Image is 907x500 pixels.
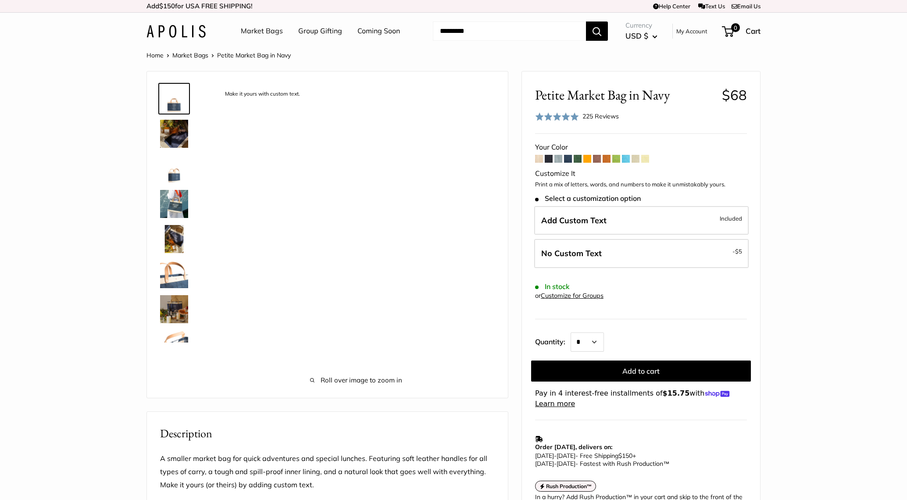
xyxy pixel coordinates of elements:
a: Home [146,51,164,59]
span: Petite Market Bag in Navy [535,87,715,103]
img: Petite Market Bag in Navy [160,155,188,183]
a: 0 Cart [723,24,761,38]
a: Petite Market Bag in Navy [158,118,190,150]
a: My Account [676,26,707,36]
img: Petite Market Bag in Navy [160,190,188,218]
span: Included [720,213,742,224]
strong: Rush Production™ [546,483,592,489]
span: No Custom Text [541,248,602,258]
button: Add to cart [531,361,751,382]
img: Apolis [146,25,206,38]
span: Add Custom Text [541,215,607,225]
button: Search [586,21,608,41]
span: USD $ [625,31,648,40]
img: Petite Market Bag in Navy [160,120,188,148]
span: $150 [159,2,175,10]
h2: Description [160,425,495,442]
nav: Breadcrumb [146,50,291,61]
div: Make it yours with custom text. [221,88,304,100]
span: - Fastest with Rush Production™ [535,460,669,468]
p: Print a mix of letters, words, and numbers to make it unmistakably yours. [535,180,747,189]
img: Petite Market Bag in Navy [160,225,188,253]
a: Petite Market Bag in Navy [158,188,190,220]
a: description_Super soft and durable leather handles. [158,258,190,290]
span: In stock [535,282,570,291]
img: Petite Market Bag in Navy [160,295,188,323]
a: Petite Market Bag in Navy [158,223,190,255]
a: Market Bags [241,25,283,38]
span: [DATE] [535,460,554,468]
span: $5 [735,248,742,255]
span: [DATE] [557,460,575,468]
a: Text Us [698,3,725,10]
button: USD $ [625,29,657,43]
span: Cart [746,26,761,36]
strong: Order [DATE], delivers on: [535,443,612,451]
label: Quantity: [535,330,571,352]
a: Petite Market Bag in Navy [158,293,190,325]
span: Currency [625,19,657,32]
a: Group Gifting [298,25,342,38]
a: Customize for Groups [541,292,603,300]
a: Market Bags [172,51,208,59]
span: Petite Market Bag in Navy [217,51,291,59]
a: description_Make it yours with custom text. [158,83,190,114]
span: Roll over image to zoom in [217,374,495,386]
a: description_Inner pocket good for daily drivers. [158,329,190,360]
span: - [554,452,557,460]
p: A smaller market bag for quick adventures and special lunches. Featuring soft leather handles for... [160,452,495,492]
a: Petite Market Bag in Navy [158,153,190,185]
a: Email Us [732,3,761,10]
label: Leave Blank [534,239,749,268]
a: Help Center [653,3,690,10]
img: description_Inner pocket good for daily drivers. [160,330,188,358]
input: Search... [433,21,586,41]
span: $150 [618,452,632,460]
span: 0 [731,23,740,32]
img: description_Make it yours with custom text. [160,85,188,113]
p: - Free Shipping + [535,452,743,468]
div: Your Color [535,141,747,154]
span: - [554,460,557,468]
div: or [535,290,603,302]
a: Coming Soon [357,25,400,38]
span: - [732,246,742,257]
span: $68 [722,86,747,104]
span: 225 Reviews [582,112,619,120]
span: Select a customization option [535,194,641,203]
span: [DATE] [557,452,575,460]
img: description_Super soft and durable leather handles. [160,260,188,288]
label: Add Custom Text [534,206,749,235]
span: [DATE] [535,452,554,460]
div: Customize It [535,167,747,180]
